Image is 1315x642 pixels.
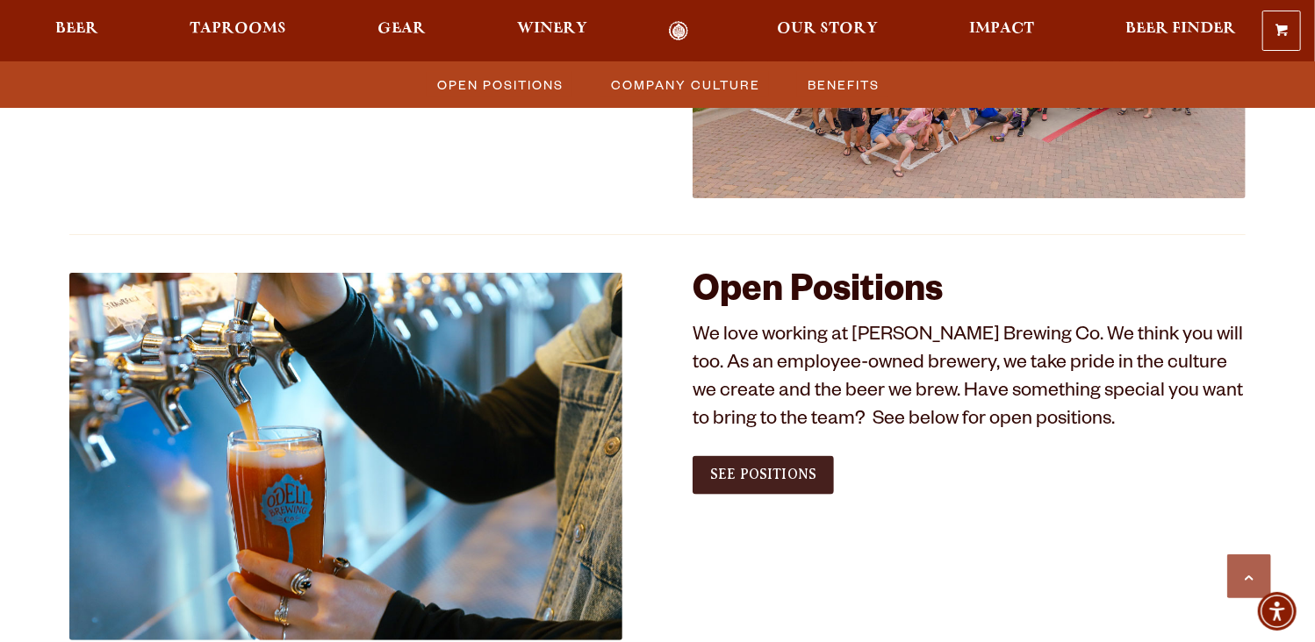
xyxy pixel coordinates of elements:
[693,324,1246,436] p: We love working at [PERSON_NAME] Brewing Co. We think you will too. As an employee-owned brewery,...
[517,22,587,36] span: Winery
[506,21,599,40] a: Winery
[44,21,110,40] a: Beer
[808,72,880,97] span: Benefits
[1258,592,1297,631] div: Accessibility Menu
[611,72,760,97] span: Company Culture
[1227,554,1271,598] a: Scroll to top
[69,273,622,640] img: Jobs_1
[600,72,769,97] a: Company Culture
[970,22,1035,36] span: Impact
[693,456,834,495] a: See Positions
[427,72,572,97] a: Open Positions
[178,21,298,40] a: Taprooms
[55,22,98,36] span: Beer
[437,72,564,97] span: Open Positions
[778,22,879,36] span: Our Story
[1126,22,1237,36] span: Beer Finder
[366,21,437,40] a: Gear
[797,72,888,97] a: Benefits
[1115,21,1248,40] a: Beer Finder
[766,21,890,40] a: Our Story
[377,22,426,36] span: Gear
[959,21,1046,40] a: Impact
[693,273,1246,315] h2: Open Positions
[710,467,816,482] span: See Positions
[646,21,712,40] a: Odell Home
[190,22,286,36] span: Taprooms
